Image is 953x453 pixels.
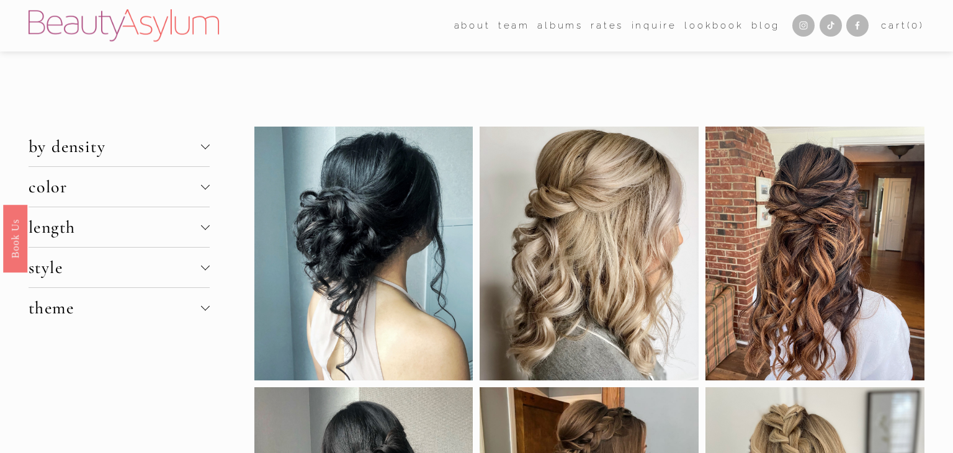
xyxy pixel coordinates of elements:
span: ( ) [907,20,924,31]
span: by density [29,136,201,157]
span: about [454,17,491,34]
a: Book Us [3,205,27,272]
a: Blog [751,16,780,35]
a: folder dropdown [498,16,530,35]
a: Rates [591,16,624,35]
span: color [29,176,201,197]
button: color [29,167,210,207]
a: Instagram [792,14,815,37]
img: Beauty Asylum | Bridal Hair &amp; Makeup Charlotte &amp; Atlanta [29,9,219,42]
a: 0 items in cart [881,17,924,34]
span: style [29,257,201,278]
a: TikTok [820,14,842,37]
a: Inquire [632,16,678,35]
button: theme [29,288,210,328]
span: team [498,17,530,34]
span: length [29,217,201,238]
a: Lookbook [684,16,743,35]
a: albums [537,16,583,35]
span: theme [29,297,201,318]
button: by density [29,127,210,166]
span: 0 [911,20,919,31]
a: folder dropdown [454,16,491,35]
a: Facebook [846,14,869,37]
button: length [29,207,210,247]
button: style [29,248,210,287]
